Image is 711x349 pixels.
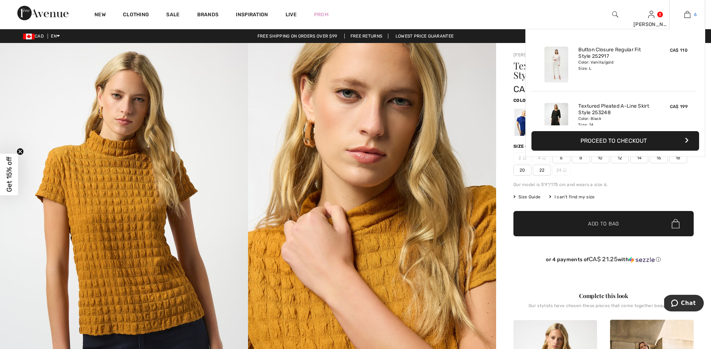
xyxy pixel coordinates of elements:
img: My Info [648,10,654,19]
span: CAD [23,34,47,39]
img: Sezzle [629,257,655,263]
h1: Textured High Neck Pullover Style 253256 [513,61,664,80]
a: Free shipping on orders over $99 [252,34,343,39]
span: 14 [630,152,648,163]
span: CA$ 110 [670,48,688,53]
button: Add to Bag [513,211,694,236]
img: ring-m.svg [563,168,566,172]
div: Size ([GEOGRAPHIC_DATA]/[GEOGRAPHIC_DATA]): [513,143,634,150]
div: Complete this look [513,292,694,300]
span: 18 [669,152,687,163]
span: 6 [694,11,697,18]
div: or 4 payments ofCA$ 21.25withSezzle Click to learn more about Sezzle [513,256,694,266]
span: Add to Bag [588,220,619,228]
a: Sale [166,12,180,19]
span: CA$ 21.25 [589,255,618,263]
span: 2 [513,152,531,163]
a: Prom [314,11,328,18]
a: Clothing [123,12,149,19]
span: 24 [552,165,570,176]
span: Inspiration [236,12,268,19]
img: Textured Pleated A-Line Skirt Style 253248 [544,103,568,139]
img: ring-m.svg [523,156,526,160]
a: Brands [197,12,219,19]
button: Close teaser [17,148,24,155]
img: ring-m.svg [542,156,546,160]
img: Bag.svg [672,219,680,228]
a: [PERSON_NAME] [513,52,549,57]
div: Our model is 5'9"/175 cm and wears a size 6. [513,181,694,188]
span: CA$ 85 [513,84,544,94]
a: Sign In [648,11,654,18]
span: 4 [533,152,551,163]
div: Color: Black Size: 14 [578,116,649,128]
div: I can't find my size [549,194,595,200]
span: CA$ 199 [670,104,688,109]
img: My Bag [684,10,690,19]
a: 6 [670,10,705,19]
span: 22 [533,165,551,176]
span: 8 [572,152,590,163]
span: EN [51,34,60,39]
a: New [94,12,106,19]
img: 1ère Avenue [17,6,69,20]
div: Royal Sapphire 163 [515,109,533,136]
button: Proceed to Checkout [531,131,699,151]
div: Our stylists have chosen these pieces that come together beautifully. [513,303,694,314]
iframe: Opens a widget where you can chat to one of our agents [664,295,704,313]
a: Button Closure Regular Fit Style 252917 [578,47,649,60]
span: 20 [513,165,531,176]
div: [PERSON_NAME] [633,21,669,28]
span: Color: [513,98,530,103]
a: Textured Pleated A-Line Skirt Style 253248 [578,103,649,116]
span: Size Guide [513,194,540,200]
img: Canadian Dollar [23,34,35,39]
div: Color: Vanilla/gold Size: L [578,60,649,71]
a: Free Returns [344,34,389,39]
span: 12 [611,152,629,163]
span: 10 [591,152,609,163]
span: 16 [650,152,668,163]
img: Button Closure Regular Fit Style 252917 [544,47,568,82]
img: search the website [612,10,618,19]
span: 6 [552,152,570,163]
a: Lowest Price Guarantee [390,34,460,39]
div: or 4 payments of with [513,256,694,263]
a: Live [286,11,297,18]
span: Get 15% off [5,157,13,192]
